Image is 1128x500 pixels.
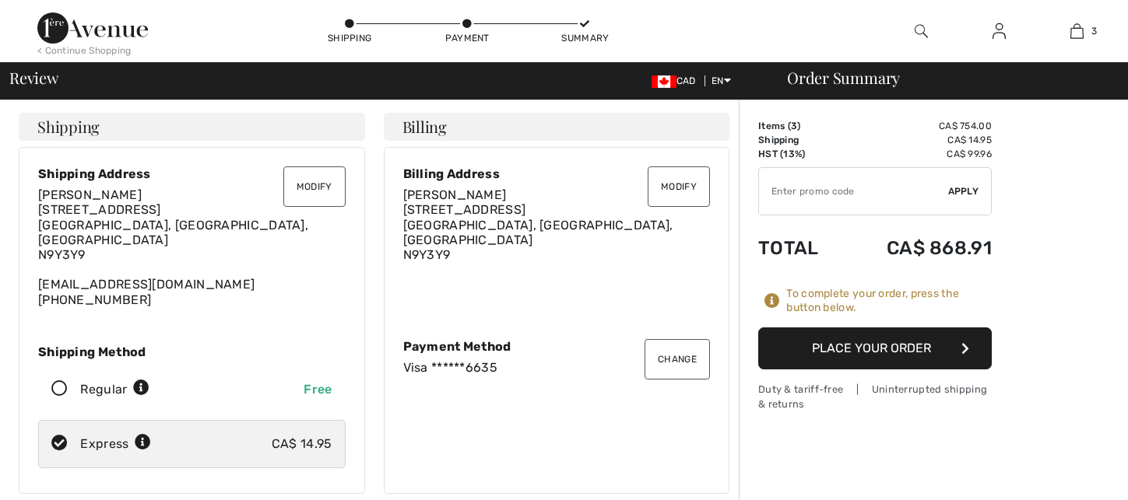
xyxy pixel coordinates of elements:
div: Summary [561,31,608,45]
a: 3 [1038,22,1115,40]
td: Total [758,222,843,274]
div: Shipping [326,31,373,45]
button: Modify [283,166,346,207]
img: search the website [915,22,928,40]
span: Apply [948,184,979,198]
div: [EMAIL_ADDRESS][DOMAIN_NAME] [PHONE_NUMBER] [38,187,346,307]
button: Modify [648,166,710,207]
td: CA$ 14.95 [843,133,992,147]
td: HST (13%) [758,147,843,161]
span: Shipping [37,119,100,135]
td: Shipping [758,133,843,147]
td: CA$ 868.91 [843,222,992,274]
span: Free [304,382,332,397]
span: EN [712,75,731,86]
div: Order Summary [768,70,1119,86]
img: My Info [993,22,1006,40]
span: Billing [402,119,447,135]
div: Express [80,435,151,453]
div: Regular [80,380,149,399]
span: [PERSON_NAME] [403,187,507,202]
img: Canadian Dollar [652,75,676,88]
span: CAD [652,75,702,86]
div: To complete your order, press the button below. [786,287,992,315]
img: My Bag [1070,22,1084,40]
div: Payment [444,31,490,45]
div: Billing Address [403,166,711,181]
button: Change [645,339,710,379]
td: CA$ 754.00 [843,119,992,133]
button: Place Your Order [758,327,992,369]
span: 3 [1091,24,1097,38]
div: Payment Method [403,339,711,354]
span: 3 [791,121,797,131]
div: Duty & tariff-free | Uninterrupted shipping & returns [758,382,992,411]
div: Shipping Method [38,344,346,359]
span: [PERSON_NAME] [38,187,142,202]
span: [STREET_ADDRESS] [GEOGRAPHIC_DATA], [GEOGRAPHIC_DATA], [GEOGRAPHIC_DATA] N9Y3Y9 [38,202,308,262]
img: 1ère Avenue [37,12,148,44]
span: [STREET_ADDRESS] [GEOGRAPHIC_DATA], [GEOGRAPHIC_DATA], [GEOGRAPHIC_DATA] N9Y3Y9 [403,202,673,262]
td: Items ( ) [758,119,843,133]
div: CA$ 14.95 [272,435,332,453]
div: < Continue Shopping [37,44,132,58]
div: Shipping Address [38,166,346,181]
a: Sign In [980,22,1018,41]
input: Promo code [759,168,948,215]
td: CA$ 99.96 [843,147,992,161]
span: Review [9,70,58,86]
